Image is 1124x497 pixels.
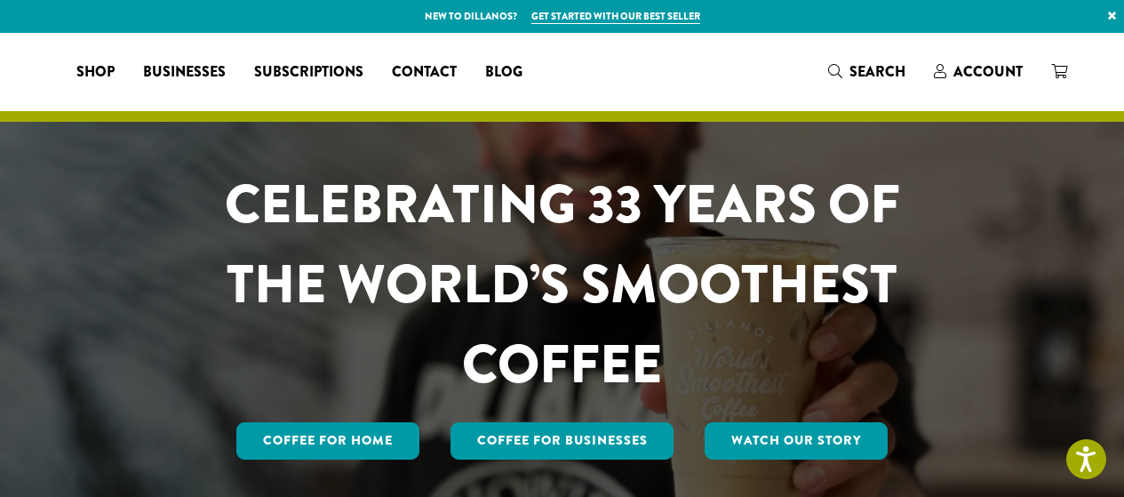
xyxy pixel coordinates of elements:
[236,422,419,460] a: Coffee for Home
[849,61,905,82] span: Search
[143,61,226,84] span: Businesses
[450,422,674,460] a: Coffee For Businesses
[172,164,953,405] h1: CELEBRATING 33 YEARS OF THE WORLD’S SMOOTHEST COFFEE
[531,9,700,24] a: Get started with our best seller
[485,61,522,84] span: Blog
[254,61,363,84] span: Subscriptions
[814,57,920,86] a: Search
[62,58,129,86] a: Shop
[392,61,457,84] span: Contact
[953,61,1023,82] span: Account
[76,61,115,84] span: Shop
[705,422,888,460] a: Watch Our Story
